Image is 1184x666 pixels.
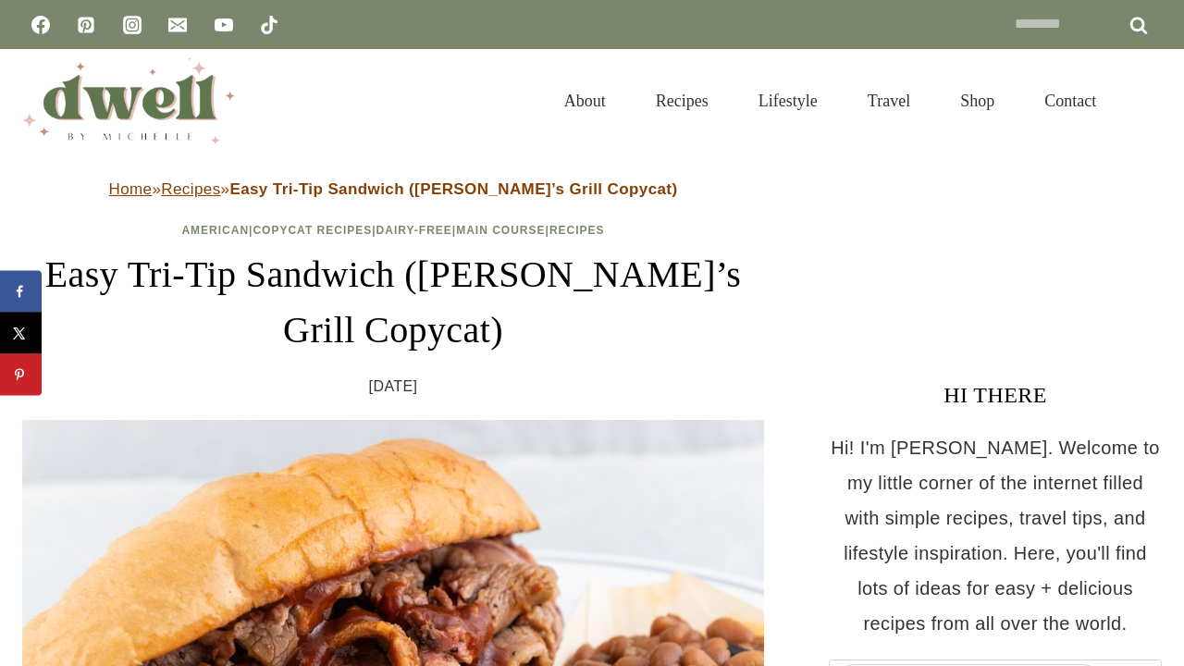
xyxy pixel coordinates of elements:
a: Recipes [631,68,734,133]
a: Email [159,6,196,43]
img: DWELL by michelle [22,58,235,143]
span: | | | | [181,224,604,237]
a: Travel [843,68,935,133]
a: Instagram [114,6,151,43]
a: Facebook [22,6,59,43]
a: Pinterest [68,6,105,43]
a: Main Course [456,224,545,237]
strong: Easy Tri-Tip Sandwich ([PERSON_NAME]’s Grill Copycat) [229,180,677,198]
a: YouTube [205,6,242,43]
a: Lifestyle [734,68,843,133]
a: Shop [935,68,1019,133]
a: Contact [1019,68,1121,133]
h1: Easy Tri-Tip Sandwich ([PERSON_NAME]’s Grill Copycat) [22,247,764,358]
p: Hi! I'm [PERSON_NAME]. Welcome to my little corner of the internet filled with simple recipes, tr... [829,430,1162,641]
a: Copycat Recipes [253,224,372,237]
time: [DATE] [369,373,418,401]
a: About [539,68,631,133]
a: TikTok [251,6,288,43]
a: Recipes [549,224,605,237]
button: View Search Form [1130,85,1162,117]
nav: Primary Navigation [539,68,1121,133]
span: » » [109,180,678,198]
a: Recipes [161,180,220,198]
h3: HI THERE [829,378,1162,412]
a: Dairy-Free [376,224,452,237]
a: Home [109,180,153,198]
a: American [181,224,249,237]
